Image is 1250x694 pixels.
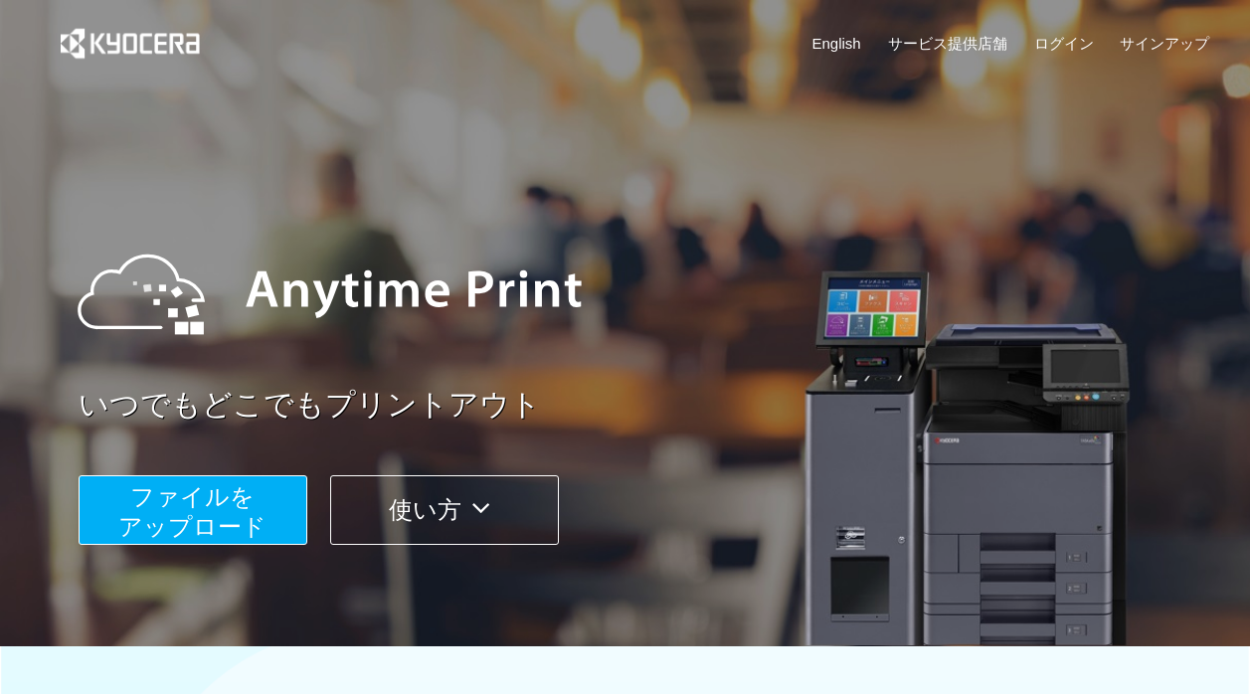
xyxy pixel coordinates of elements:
[1034,33,1094,54] a: ログイン
[888,33,1007,54] a: サービス提供店舗
[79,384,1222,427] a: いつでもどこでもプリントアウト
[118,483,267,540] span: ファイルを ​​アップロード
[79,475,307,545] button: ファイルを​​アップロード
[330,475,559,545] button: 使い方
[1120,33,1209,54] a: サインアップ
[812,33,861,54] a: English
